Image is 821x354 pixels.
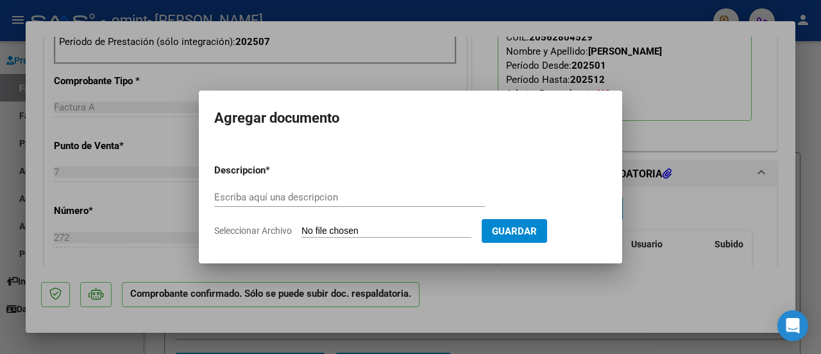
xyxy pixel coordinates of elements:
[482,219,547,243] button: Guardar
[777,310,808,341] div: Open Intercom Messenger
[214,163,332,178] p: Descripcion
[214,106,607,130] h2: Agregar documento
[492,226,537,237] span: Guardar
[214,226,292,236] span: Seleccionar Archivo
